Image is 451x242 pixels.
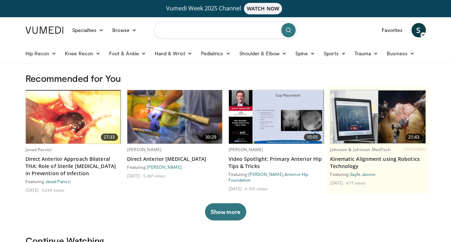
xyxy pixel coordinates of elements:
[105,46,150,61] a: Foot & Ankle
[350,46,383,61] a: Trauma
[412,23,426,37] a: S
[68,23,108,37] a: Specialties
[143,173,165,178] li: 5,667 views
[382,46,419,61] a: Business
[229,186,244,191] li: [DATE]
[319,46,350,61] a: Sports
[330,171,426,177] div: Featuring:
[229,146,263,153] a: [PERSON_NAME]
[127,90,222,144] img: 012d997d-19c4-4fc7-adff-bcd4bf1aa9be.620x360_q85_upscale.jpg
[61,46,105,61] a: Knee Recon
[147,164,182,169] a: [PERSON_NAME]
[197,46,235,61] a: Pediatrics
[127,164,223,170] div: Featuring:
[25,155,121,177] a: Direct Anterior Approach Bilateral THA: Role of Sterile [MEDICAL_DATA] in Prevention of Infection
[127,155,223,163] a: Direct Anterior [MEDICAL_DATA]
[127,90,222,144] a: 30:29
[127,173,142,178] li: [DATE]
[26,90,121,144] img: 20b76134-ce20-4b38-a9d1-93da3bc1b6ca.620x360_q85_upscale.jpg
[350,172,375,177] a: Sayfe Jassim
[330,180,346,186] li: [DATE]
[42,187,65,193] li: 9,240 views
[229,90,324,144] img: f6ca8226-9686-411a-a56a-446b56cabc1b.620x360_q85_upscale.jpg
[330,90,426,144] img: 85482610-0380-4aae-aa4a-4a9be0c1a4f1.620x360_q85_upscale.jpg
[205,203,246,220] button: Show more
[291,46,319,61] a: Spine
[229,172,309,182] a: Anterior Hip Foundation
[45,179,71,184] a: Javad Parvizi
[202,134,220,141] span: 30:29
[26,90,121,144] a: 27:33
[304,134,321,141] span: 10:05
[229,155,324,170] a: Video Spotlight: Primary Anterior Hip Tips & Tricks
[229,171,324,183] div: Featuring: ,
[404,147,426,152] span: FEATURED
[108,23,141,37] a: Browse
[127,146,162,153] a: [PERSON_NAME]
[25,187,41,193] li: [DATE]
[244,3,282,14] span: WATCH NOW
[248,172,283,177] a: [PERSON_NAME]
[330,155,426,170] a: Kinematic Alignment using Robotics Technology
[229,90,324,144] a: 10:05
[25,27,64,34] img: VuMedi Logo
[25,146,52,153] a: Javad Parvizi
[25,73,426,84] h3: Recommended for You
[235,46,291,61] a: Shoulder & Elbow
[346,180,366,186] li: 877 views
[27,3,425,14] a: Vumedi Week 2025 ChannelWATCH NOW
[405,134,423,141] span: 21:43
[150,46,197,61] a: Hand & Wrist
[25,178,121,184] div: Featuring:
[377,23,407,37] a: Favorites
[154,22,297,39] input: Search topics, interventions
[101,134,118,141] span: 27:33
[21,46,61,61] a: Hip Recon
[245,186,268,191] li: 4,745 views
[330,146,391,153] a: Johnson & Johnson MedTech
[330,90,426,144] a: 21:43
